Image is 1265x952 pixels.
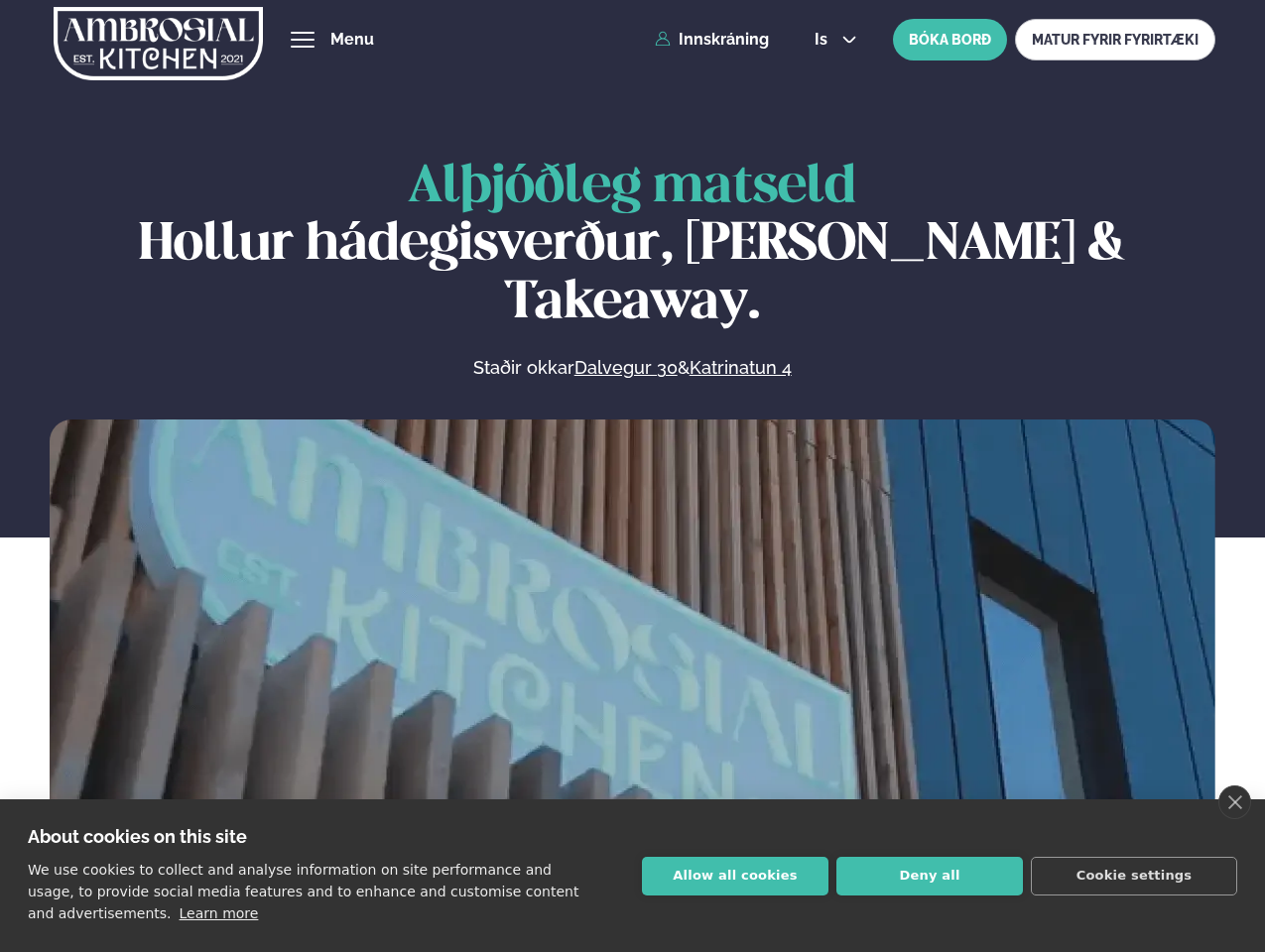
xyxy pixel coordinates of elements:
strong: About cookies on this site [28,826,247,847]
a: Dalvegur 30 [574,356,678,380]
h1: Hollur hádegisverður, [PERSON_NAME] & Takeaway. [50,159,1215,332]
a: MATUR FYRIR FYRIRTÆKI [1015,19,1215,60]
p: We use cookies to collect and analyse information on site performance and usage, to provide socia... [28,862,578,921]
span: Alþjóðleg matseld [408,163,856,212]
img: logo [54,3,263,84]
button: Cookie settings [1031,857,1237,895]
button: Allow all cookies [642,857,828,895]
p: Staðir okkar & [257,356,1007,380]
a: Innskráning [655,31,769,49]
span: is [815,32,833,48]
button: BÓKA BORÐ [893,19,1007,60]
a: close [1218,785,1251,819]
button: is [799,32,873,48]
button: Deny all [836,857,1023,895]
button: hamburger [291,28,315,52]
a: Learn more [180,905,259,921]
a: Katrinatun 4 [690,356,792,380]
